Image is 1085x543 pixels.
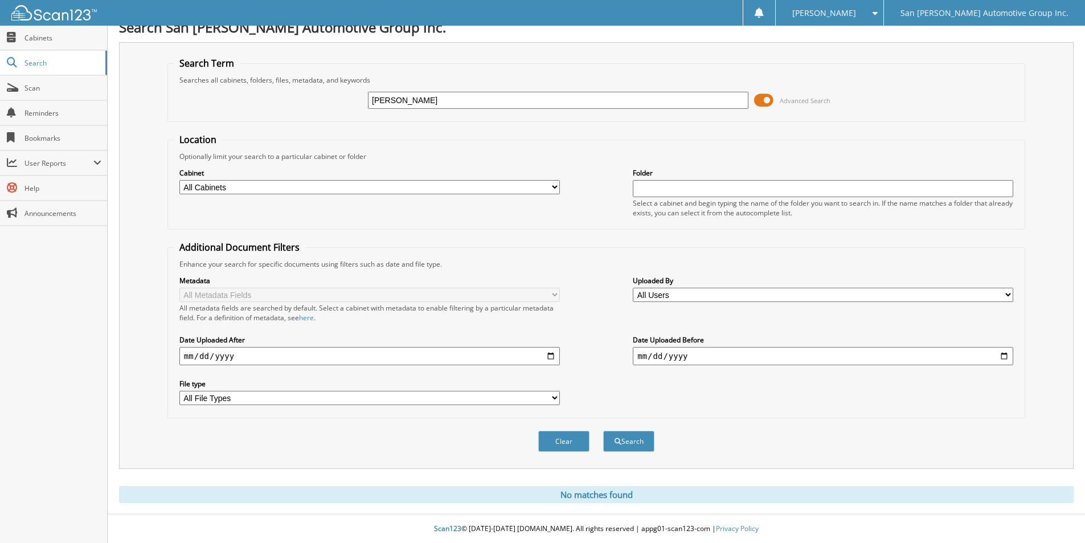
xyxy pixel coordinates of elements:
[174,241,305,254] legend: Additional Document Filters
[174,57,240,70] legend: Search Term
[108,515,1085,543] div: © [DATE]-[DATE] [DOMAIN_NAME]. All rights reserved | appg01-scan123-com |
[900,10,1068,17] span: San [PERSON_NAME] Automotive Group Inc.
[179,335,560,345] label: Date Uploaded After
[780,96,830,105] span: Advanced Search
[24,158,93,168] span: User Reports
[633,335,1013,345] label: Date Uploaded Before
[174,152,1019,161] div: Optionally limit your search to a particular cabinet or folder
[792,10,856,17] span: [PERSON_NAME]
[633,168,1013,178] label: Folder
[434,524,461,533] span: Scan123
[179,303,560,322] div: All metadata fields are searched by default. Select a cabinet with metadata to enable filtering b...
[24,183,101,193] span: Help
[179,347,560,365] input: start
[119,486,1074,503] div: No matches found
[538,431,589,452] button: Clear
[716,524,759,533] a: Privacy Policy
[24,108,101,118] span: Reminders
[24,83,101,93] span: Scan
[633,198,1013,218] div: Select a cabinet and begin typing the name of the folder you want to search in. If the name match...
[603,431,654,452] button: Search
[633,276,1013,285] label: Uploaded By
[174,259,1019,269] div: Enhance your search for specific documents using filters such as date and file type.
[174,133,222,146] legend: Location
[174,75,1019,85] div: Searches all cabinets, folders, files, metadata, and keywords
[24,209,101,218] span: Announcements
[179,276,560,285] label: Metadata
[179,379,560,389] label: File type
[299,313,314,322] a: here
[119,18,1074,36] h1: Search San [PERSON_NAME] Automotive Group Inc.
[11,5,97,21] img: scan123-logo-white.svg
[24,58,100,68] span: Search
[24,33,101,43] span: Cabinets
[1028,488,1085,543] iframe: Chat Widget
[179,168,560,178] label: Cabinet
[633,347,1013,365] input: end
[24,133,101,143] span: Bookmarks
